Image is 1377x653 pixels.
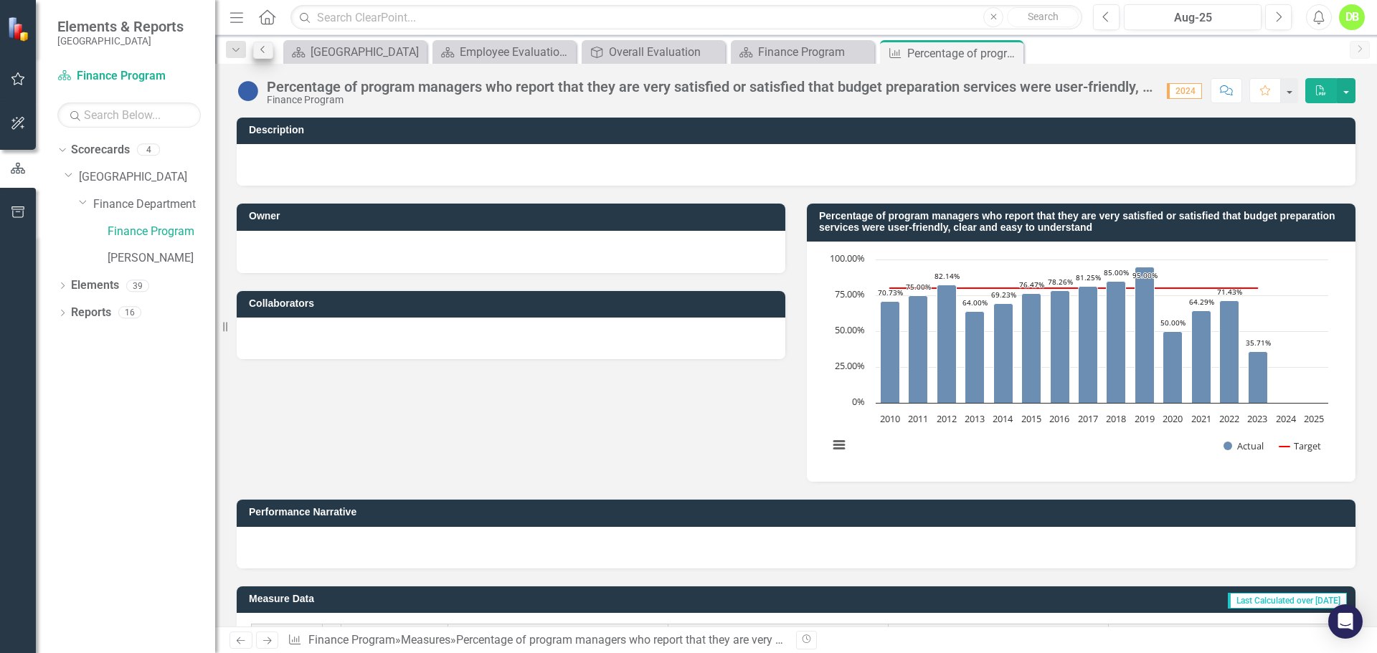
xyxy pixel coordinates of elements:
[311,43,423,61] div: [GEOGRAPHIC_DATA]
[79,169,215,186] a: [GEOGRAPHIC_DATA]
[1078,412,1098,425] text: 2017
[1163,332,1183,404] path: 2020, 50. Actual.
[1022,294,1041,404] path: 2015, 76.47058824. Actual.
[881,259,1315,404] g: Actual, series 1 of 2. Bar series with 16 bars.
[821,252,1341,467] div: Chart. Highcharts interactive chart.
[878,287,903,297] text: 70.73%
[835,323,865,336] text: 50.00%
[249,211,778,221] h3: Owner
[378,626,411,639] span: Status
[57,35,184,47] small: [GEOGRAPHIC_DATA]
[1079,287,1098,404] path: 2017, 81.25. Actual.
[1228,593,1347,609] span: Last Calculated over [DATE]
[835,359,865,372] text: 25.00%
[71,142,130,158] a: Scorecards
[1163,412,1183,425] text: 2020
[937,412,957,425] text: 2012
[1007,7,1079,27] button: Search
[249,125,1348,135] h3: Description
[852,395,865,408] text: 0%
[71,305,111,321] a: Reports
[7,16,32,42] img: ClearPoint Strategy
[1107,282,1126,404] path: 2018, 85. Actual.
[965,312,985,404] path: 2013, 64. Actual.
[887,285,1261,291] g: Target, series 2 of 2. Line with 16 data points.
[835,287,865,300] text: 75.00%
[734,43,871,61] a: Finance Program
[249,594,635,604] h3: Measure Data
[531,626,585,639] span: Numerator
[1124,4,1262,30] button: Aug-25
[1220,301,1239,404] path: 2022, 71.42857143. Actual.
[1076,272,1101,282] text: 81.25%
[965,412,985,425] text: 2013
[1217,287,1242,297] text: 71.43%
[745,626,811,639] span: Denominator
[1192,311,1211,404] path: 2021, 64.28571429. Actual.
[126,280,149,292] div: 39
[585,43,721,61] a: Overall Evaluation
[1279,439,1322,452] button: Show Target
[907,44,1020,62] div: Percentage of program managers who report that they are very satisfied or satisfied that budget p...
[267,95,1153,105] div: Finance Program
[1276,412,1297,425] text: 2024
[983,626,1015,639] span: Actual
[1135,412,1155,425] text: 2019
[993,412,1013,425] text: 2014
[57,18,184,35] span: Elements & Reports
[267,79,1153,95] div: Percentage of program managers who report that they are very satisfied or satisfied that budget p...
[288,632,785,649] div: » »
[819,211,1348,233] h3: Percentage of program managers who report that they are very satisfied or satisfied that budget p...
[1246,338,1271,348] text: 35.71%
[906,282,931,292] text: 75.00%
[308,633,395,647] a: Finance Program
[271,626,303,639] span: Period
[1049,412,1069,425] text: 2016
[991,290,1016,300] text: 69.23%
[1247,412,1267,425] text: 2023
[1104,267,1129,277] text: 85.00%
[962,297,988,308] text: 64.00%
[821,252,1335,467] svg: Interactive chart
[460,43,572,61] div: Employee Evaluation Navigation
[609,43,721,61] div: Overall Evaluation
[137,144,160,156] div: 4
[1249,352,1268,404] path: 2023, 35.71428571. Actual.
[108,250,215,267] a: [PERSON_NAME]
[909,296,928,404] path: 2011, 75. Actual.
[1021,412,1041,425] text: 2015
[1189,297,1214,307] text: 64.29%
[436,43,572,61] a: Employee Evaluation Navigation
[456,633,1288,647] div: Percentage of program managers who report that they are very satisfied or satisfied that budget p...
[758,43,871,61] div: Finance Program
[908,412,928,425] text: 2011
[1203,626,1235,639] span: Target
[937,285,957,404] path: 2012, 82.14285714. Actual.
[1051,291,1070,404] path: 2016, 78.26086957. Actual.
[1167,83,1202,99] span: 2024
[881,302,900,404] path: 2010, 70.73170732. Actual.
[1339,4,1365,30] button: DB
[1132,270,1158,280] text: 95.00%
[108,224,215,240] a: Finance Program
[1224,439,1264,452] button: Show Actual
[401,633,450,647] a: Measures
[994,304,1013,404] path: 2014, 69.23076923. Actual.
[1048,277,1073,287] text: 78.26%
[880,412,900,425] text: 2010
[290,5,1082,30] input: Search ClearPoint...
[934,271,960,281] text: 82.14%
[237,80,260,103] img: No Data
[1219,412,1239,425] text: 2022
[287,43,423,61] a: [GEOGRAPHIC_DATA]
[1129,9,1257,27] div: Aug-25
[1028,11,1059,22] span: Search
[1019,280,1044,290] text: 76.47%
[1135,267,1155,404] path: 2019, 95. Actual.
[830,252,865,264] text: 100.00%
[249,298,778,309] h3: Collaborators
[57,68,201,85] a: Finance Program
[1106,412,1126,425] text: 2018
[1191,412,1211,425] text: 2021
